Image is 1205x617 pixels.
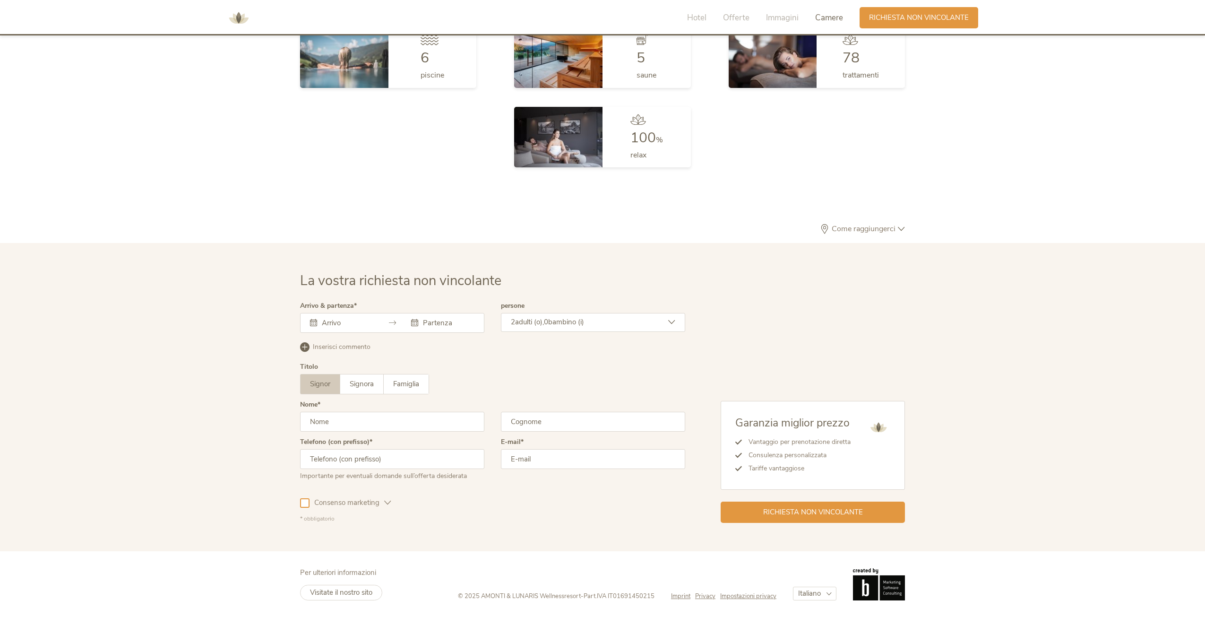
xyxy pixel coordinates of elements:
a: AMONTI & LUNARIS Wellnessresort [224,14,253,21]
label: Nome [300,401,320,408]
label: Telefono (con prefisso) [300,439,372,445]
input: Arrivo [319,318,373,328]
label: Arrivo & partenza [300,303,357,309]
div: Titolo [300,364,318,370]
input: Cognome [501,412,685,432]
a: Imprint [671,592,695,600]
input: E-mail [501,449,685,469]
span: adulti (o), [515,317,544,327]
span: 100 [630,128,656,148]
div: Importante per eventuali domande sull’offerta desiderata [300,469,484,481]
img: AMONTI & LUNARIS Wellnessresort [867,416,890,439]
span: Richiesta non vincolante [869,13,969,23]
span: Famiglia [393,379,419,389]
div: * obbligatorio [300,515,685,523]
span: 2 [511,317,515,327]
span: trattamenti [843,70,879,80]
span: Come raggiungerci [829,225,898,233]
span: © 2025 AMONTI & LUNARIS Wellnessresort [458,592,581,600]
span: Offerte [723,12,749,23]
span: - [581,592,584,600]
span: Part.IVA IT01691450215 [584,592,654,600]
span: Per ulteriori informazioni [300,568,376,577]
span: relax [630,150,646,160]
a: Privacy [695,592,720,600]
span: Visitate il nostro sito [310,588,372,597]
span: % [656,135,663,145]
span: saune [637,70,656,80]
li: Consulenza personalizzata [742,449,851,462]
img: Brandnamic GmbH | Leading Hospitality Solutions [853,568,905,600]
span: Inserisci commento [313,342,370,352]
span: Richiesta non vincolante [763,507,863,517]
a: Visitate il nostro sito [300,585,382,600]
span: Imprint [671,592,690,600]
span: Immagini [766,12,799,23]
span: Garanzia miglior prezzo [735,416,850,430]
span: Signora [350,379,374,389]
label: persone [501,303,525,309]
span: 5 [637,48,645,68]
li: Tariffe vantaggiose [742,462,851,475]
span: 78 [843,48,860,68]
span: Camere [815,12,843,23]
span: Consenso marketing [310,498,384,508]
label: E-mail [501,439,524,445]
span: 0 [544,317,548,327]
a: Impostazioni privacy [720,592,776,600]
li: Vantaggio per prenotazione diretta [742,435,851,449]
input: Nome [300,412,484,432]
img: AMONTI & LUNARIS Wellnessresort [224,4,253,32]
span: 6 [421,48,429,68]
input: Partenza [421,318,474,328]
span: Privacy [695,592,715,600]
input: Telefono (con prefisso) [300,449,484,469]
span: piscine [421,70,444,80]
span: Signor [310,379,330,389]
span: bambino (i) [548,317,584,327]
span: La vostra richiesta non vincolante [300,271,501,290]
span: Hotel [687,12,706,23]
